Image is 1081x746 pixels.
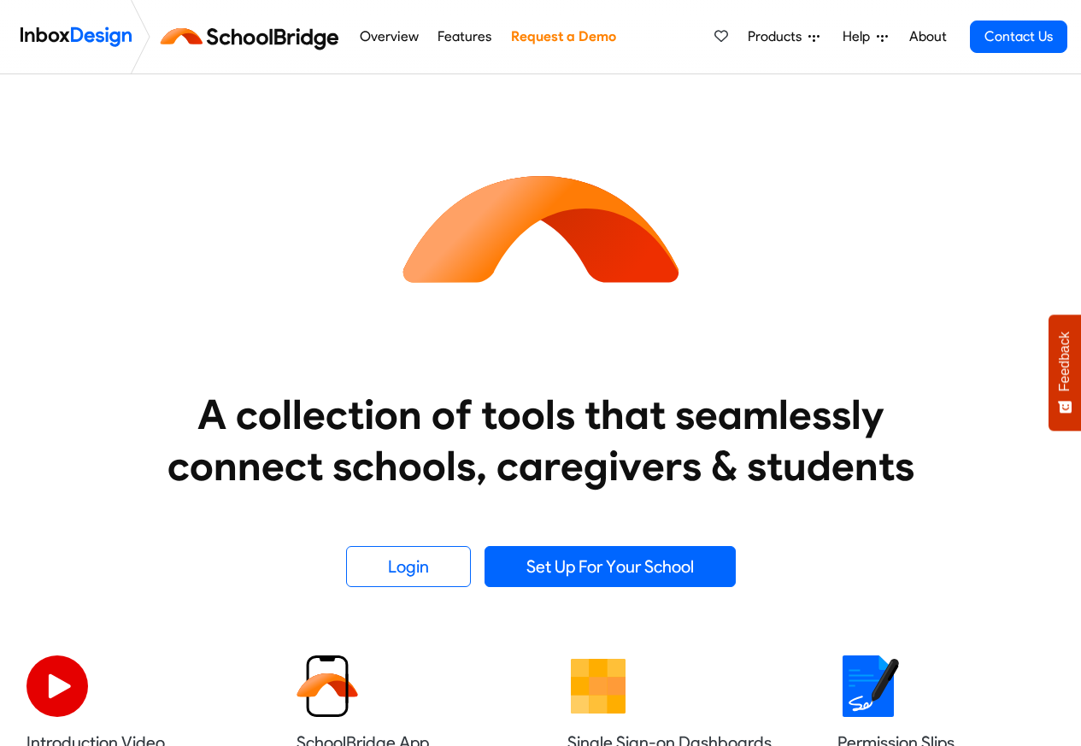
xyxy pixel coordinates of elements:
button: Feedback - Show survey [1049,314,1081,431]
img: schoolbridge logo [157,16,350,57]
img: 2022_01_13_icon_sb_app.svg [297,655,358,717]
span: Feedback [1057,332,1072,391]
a: Request a Demo [506,20,620,54]
a: Help [836,20,895,54]
img: 2022_01_18_icon_signature.svg [837,655,899,717]
heading: A collection of tools that seamlessly connect schools, caregivers & students [135,389,947,491]
img: icon_schoolbridge.svg [387,74,695,382]
a: About [904,20,951,54]
img: 2022_07_11_icon_video_playback.svg [26,655,88,717]
a: Features [433,20,496,54]
a: Login [346,546,471,587]
a: Products [741,20,826,54]
img: 2022_01_13_icon_grid.svg [567,655,629,717]
span: Help [843,26,877,47]
a: Overview [355,20,423,54]
a: Set Up For Your School [485,546,736,587]
a: Contact Us [970,21,1067,53]
span: Products [748,26,808,47]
